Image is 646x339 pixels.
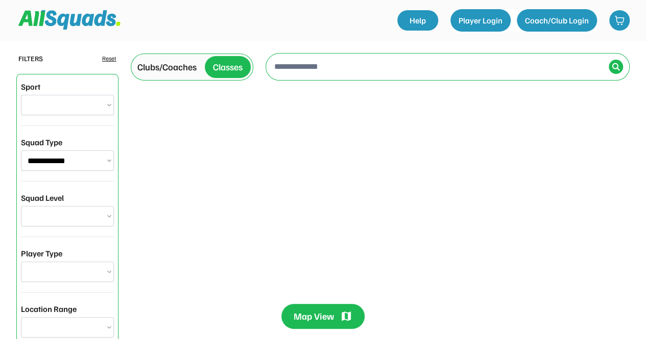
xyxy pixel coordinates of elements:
[614,15,625,25] img: shopping-cart-01%20%281%29.svg
[450,9,511,32] button: Player Login
[517,9,597,32] button: Coach/Club Login
[21,136,62,148] div: Squad Type
[612,63,620,71] img: Icon%20%2838%29.svg
[18,10,121,30] img: Squad%20Logo.svg
[18,53,43,64] div: FILTERS
[21,247,62,259] div: Player Type
[102,54,116,63] div: Reset
[21,192,64,204] div: Squad Level
[294,310,334,323] div: Map View
[21,81,40,93] div: Sport
[397,10,438,31] a: Help
[213,60,243,74] div: Classes
[137,60,197,74] div: Clubs/Coaches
